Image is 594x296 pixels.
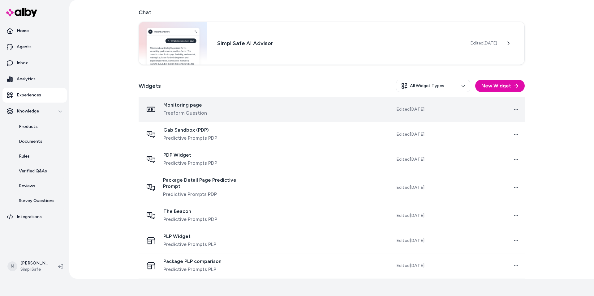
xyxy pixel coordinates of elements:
[20,266,48,273] span: SimpliSafe
[396,106,424,112] span: Edited [DATE]
[19,124,38,130] p: Products
[17,214,42,220] p: Integrations
[163,109,207,117] span: Freeform Question
[139,22,525,65] a: Chat widgetSimpliSafe AI AdvisorEdited[DATE]
[163,216,217,223] span: Predictive Prompts PDP
[163,152,217,158] span: PDP Widget
[13,164,67,179] a: Verified Q&As
[163,159,217,167] span: Predictive Prompts PDP
[13,134,67,149] a: Documents
[396,263,424,269] span: Edited [DATE]
[19,183,35,189] p: Reviews
[19,138,42,145] p: Documents
[396,184,424,191] span: Edited [DATE]
[163,177,251,189] span: Package Detail Page Predictive Prompt
[17,44,32,50] p: Agents
[19,153,30,159] p: Rules
[17,60,28,66] p: Inbox
[2,23,67,38] a: Home
[139,8,525,17] h2: Chat
[13,149,67,164] a: Rules
[475,80,525,92] button: New Widget
[163,208,217,214] span: The Beacon
[13,179,67,193] a: Reviews
[163,102,207,108] span: Monitoring page
[20,260,48,266] p: [PERSON_NAME]
[19,168,47,174] p: Verified Q&As
[163,241,216,248] span: Predictive Prompts PLP
[163,134,217,142] span: Predictive Prompts PDP
[163,127,217,133] span: Gab Sandbox (PDP)
[2,104,67,119] button: Knowledge
[7,261,17,271] span: M
[2,209,67,224] a: Integrations
[396,213,424,219] span: Edited [DATE]
[396,131,424,137] span: Edited [DATE]
[19,198,54,204] p: Survey Questions
[2,56,67,70] a: Inbox
[396,238,424,244] span: Edited [DATE]
[139,22,207,65] img: Chat widget
[2,40,67,54] a: Agents
[217,39,461,48] h3: SimpliSafe AI Advisor
[4,256,53,276] button: M[PERSON_NAME]SimpliSafe
[2,72,67,87] a: Analytics
[6,8,37,17] img: alby Logo
[17,28,29,34] p: Home
[396,80,470,92] button: All Widget Types
[2,88,67,103] a: Experiences
[17,108,39,114] p: Knowledge
[139,82,161,90] h2: Widgets
[17,76,36,82] p: Analytics
[13,119,67,134] a: Products
[163,233,216,239] span: PLP Widget
[163,258,222,264] span: Package PLP comparison
[17,92,41,98] p: Experiences
[396,156,424,163] span: Edited [DATE]
[163,191,251,198] span: Predictive Prompts PDP
[13,193,67,208] a: Survey Questions
[471,40,497,46] span: Edited [DATE]
[163,266,222,273] span: Predictive Prompts PLP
